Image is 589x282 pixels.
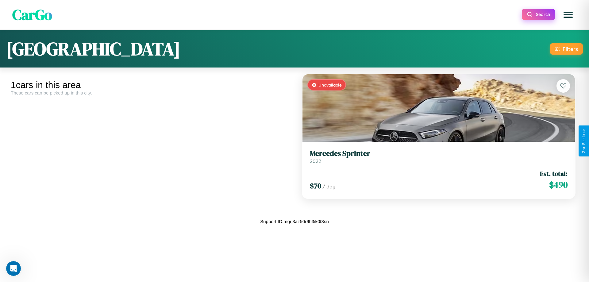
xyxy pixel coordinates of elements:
h3: Mercedes Sprinter [310,149,568,158]
button: Filters [550,43,583,55]
div: Give Feedback [582,129,586,153]
div: These cars can be picked up in this city. [11,90,290,95]
button: Open menu [560,6,577,23]
h1: [GEOGRAPHIC_DATA] [6,36,180,61]
span: 2022 [310,158,321,164]
a: Mercedes Sprinter2022 [310,149,568,164]
span: / day [322,183,335,190]
iframe: Intercom live chat [6,261,21,276]
span: Unavailable [318,82,342,87]
div: Filters [563,46,578,52]
span: Search [536,12,550,17]
div: 1 cars in this area [11,80,290,90]
p: Support ID: mgrj3az50r9h3ik0t3sn [260,217,329,226]
button: Search [522,9,555,20]
span: CarGo [12,5,52,25]
span: Est. total: [540,169,568,178]
span: $ 70 [310,181,321,191]
span: $ 490 [549,179,568,191]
